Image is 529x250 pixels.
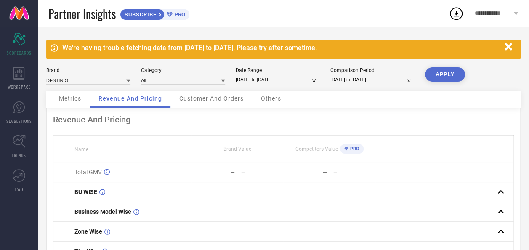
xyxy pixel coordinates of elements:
[120,7,189,20] a: SUBSCRIBEPRO
[74,146,88,152] span: Name
[348,146,359,152] span: PRO
[236,67,320,73] div: Date Range
[322,169,327,176] div: —
[295,146,338,152] span: Competitors Value
[333,169,375,175] div: —
[46,67,130,73] div: Brand
[98,95,162,102] span: Revenue And Pricing
[74,228,102,235] span: Zone Wise
[74,208,131,215] span: Business Model Wise
[230,169,235,176] div: —
[62,44,500,52] div: We're having trouble fetching data from [DATE] to [DATE]. Please try after sometime.
[74,169,102,176] span: Total GMV
[330,75,415,84] input: Select comparison period
[8,84,31,90] span: WORKSPACE
[48,5,116,22] span: Partner Insights
[141,67,225,73] div: Category
[241,169,283,175] div: —
[59,95,81,102] span: Metrics
[449,6,464,21] div: Open download list
[425,67,465,82] button: APPLY
[53,114,514,125] div: Revenue And Pricing
[7,50,32,56] span: SCORECARDS
[236,75,320,84] input: Select date range
[74,189,97,195] span: BU WISE
[12,152,26,158] span: TRENDS
[179,95,244,102] span: Customer And Orders
[120,11,159,18] span: SUBSCRIBE
[6,118,32,124] span: SUGGESTIONS
[261,95,281,102] span: Others
[15,186,23,192] span: FWD
[173,11,185,18] span: PRO
[223,146,251,152] span: Brand Value
[330,67,415,73] div: Comparison Period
